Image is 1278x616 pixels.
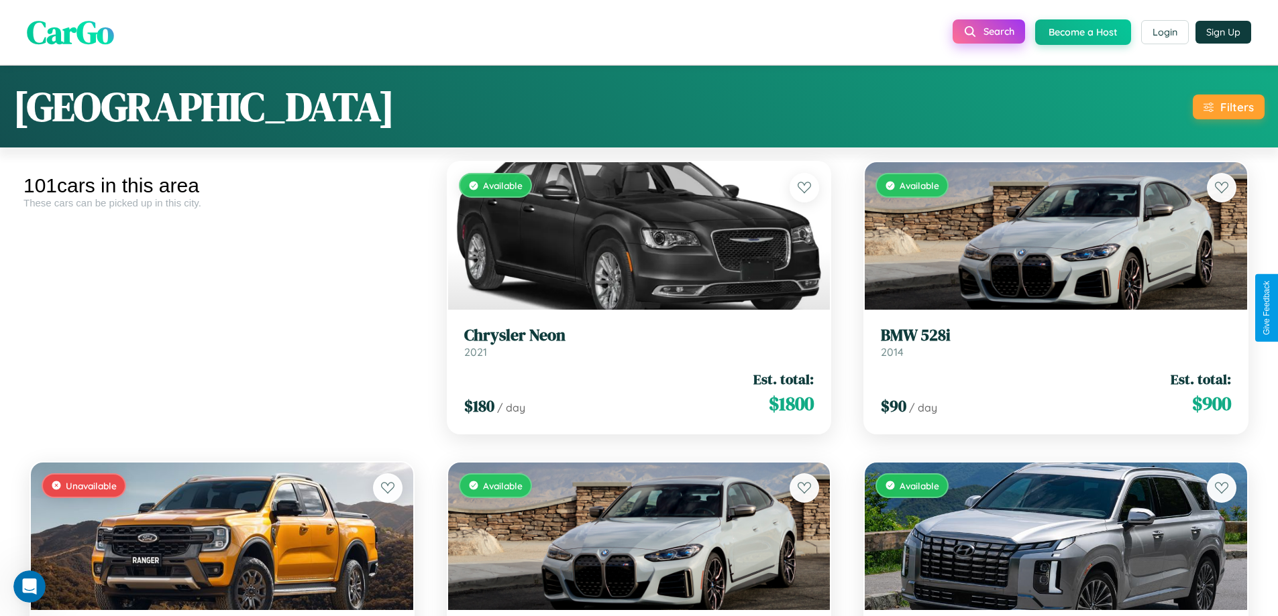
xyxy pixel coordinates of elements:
span: Available [483,180,523,191]
h3: Chrysler Neon [464,326,814,345]
h3: BMW 528i [881,326,1231,345]
h1: [GEOGRAPHIC_DATA] [13,79,394,134]
div: Filters [1220,100,1254,114]
button: Sign Up [1195,21,1251,44]
span: 2021 [464,345,487,359]
span: $ 900 [1192,390,1231,417]
button: Filters [1193,95,1265,119]
span: $ 90 [881,395,906,417]
div: 101 cars in this area [23,174,421,197]
button: Search [953,19,1025,44]
span: Available [483,480,523,491]
iframe: Intercom live chat [13,570,46,603]
span: Est. total: [753,369,814,389]
span: Available [900,480,939,491]
span: 2014 [881,345,904,359]
button: Login [1141,20,1189,44]
span: / day [909,401,937,414]
button: Become a Host [1035,19,1131,45]
span: Available [900,180,939,191]
div: Give Feedback [1262,281,1271,335]
span: Unavailable [66,480,117,491]
span: $ 1800 [769,390,814,417]
a: Chrysler Neon2021 [464,326,814,359]
div: These cars can be picked up in this city. [23,197,421,208]
a: BMW 528i2014 [881,326,1231,359]
span: / day [497,401,525,414]
span: Est. total: [1171,369,1231,389]
span: Search [983,25,1014,38]
span: $ 180 [464,395,494,417]
span: CarGo [27,10,114,54]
